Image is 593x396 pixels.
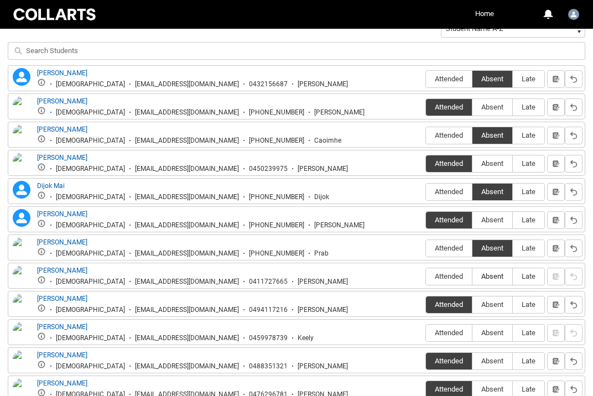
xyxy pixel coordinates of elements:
div: [EMAIL_ADDRESS][DOMAIN_NAME] [135,306,239,314]
div: [EMAIL_ADDRESS][DOMAIN_NAME] [135,165,239,173]
button: Reset [565,352,582,370]
div: [PERSON_NAME] [314,221,365,230]
a: [PERSON_NAME] [37,154,87,161]
div: 0459978739 [249,334,288,342]
a: [PERSON_NAME] [37,210,87,218]
div: Prab [314,249,329,258]
button: Reset [565,324,582,342]
div: [DEMOGRAPHIC_DATA] [56,137,125,145]
div: [DEMOGRAPHIC_DATA] [56,221,125,230]
div: [PERSON_NAME] [298,306,348,314]
div: Caoimhe [314,137,341,145]
span: Late [513,272,544,280]
img: Alicia Coleman [13,96,30,121]
button: Notes [547,98,565,116]
span: Late [513,385,544,393]
img: Caoimhe Mahoney [13,124,30,149]
div: [EMAIL_ADDRESS][DOMAIN_NAME] [135,278,239,286]
div: [EMAIL_ADDRESS][DOMAIN_NAME] [135,334,239,342]
div: 0411727665 [249,278,288,286]
button: Notes [547,127,565,144]
button: Reset [565,239,582,257]
button: Notes [547,352,565,370]
a: [PERSON_NAME] [37,323,87,331]
span: Absent [472,187,512,196]
a: [PERSON_NAME] [37,295,87,303]
a: [PERSON_NAME] [37,238,87,246]
div: [EMAIL_ADDRESS][DOMAIN_NAME] [135,108,239,117]
div: [PERSON_NAME] [298,165,348,173]
span: Late [513,357,544,365]
div: [DEMOGRAPHIC_DATA] [56,306,125,314]
div: [DEMOGRAPHIC_DATA] [56,334,125,342]
span: Absent [472,300,512,309]
img: Gurprabhjot Singh [13,237,30,262]
div: Dijok [314,193,329,201]
div: [EMAIL_ADDRESS][DOMAIN_NAME] [135,137,239,145]
button: User Profile Faculty.mhewes [565,4,582,22]
img: Daniel Jones [13,153,30,177]
span: Late [513,300,544,309]
span: Absent [472,103,512,111]
span: Late [513,131,544,139]
span: Absent [472,75,512,83]
span: Late [513,159,544,168]
img: Matthew Walker [13,350,30,374]
span: Attended [426,329,472,337]
span: Absent [472,272,512,280]
div: [DEMOGRAPHIC_DATA] [56,249,125,258]
span: Absent [472,385,512,393]
img: Jason Chang [13,294,30,318]
button: Notes [547,155,565,173]
div: [PHONE_NUMBER] [249,137,304,145]
a: [PERSON_NAME] [37,97,87,105]
span: Attended [426,131,472,139]
button: Notes [547,211,565,229]
a: Dijok Mai [37,182,65,190]
button: Notes [547,239,565,257]
span: Late [513,329,544,337]
div: [PHONE_NUMBER] [249,221,304,230]
span: Attended [426,244,472,252]
div: [DEMOGRAPHIC_DATA] [56,362,125,371]
div: [PERSON_NAME] [298,362,348,371]
span: Attended [426,103,472,111]
button: Reset [565,296,582,314]
img: Faculty.mhewes [568,9,579,20]
div: 0450239975 [249,165,288,173]
div: [EMAIL_ADDRESS][DOMAIN_NAME] [135,362,239,371]
span: Attended [426,357,472,365]
button: Notes [547,296,565,314]
span: Late [513,244,544,252]
span: Attended [426,385,472,393]
div: [EMAIL_ADDRESS][DOMAIN_NAME] [135,221,239,230]
div: [DEMOGRAPHIC_DATA] [56,278,125,286]
div: [PERSON_NAME] [314,108,365,117]
input: Search Students [8,42,585,60]
a: Home [472,6,497,22]
div: [DEMOGRAPHIC_DATA] [56,108,125,117]
span: Late [513,103,544,111]
button: Reset [565,98,582,116]
div: [DEMOGRAPHIC_DATA] [56,80,125,88]
img: Keely Shirley [13,322,30,346]
div: [PHONE_NUMBER] [249,249,304,258]
a: [PERSON_NAME] [37,126,87,133]
span: Attended [426,300,472,309]
span: Late [513,75,544,83]
span: Absent [472,131,512,139]
div: [DEMOGRAPHIC_DATA] [56,193,125,201]
div: [PHONE_NUMBER] [249,193,304,201]
div: 0432156687 [249,80,288,88]
button: Reset [565,183,582,201]
lightning-icon: Finn Lacey [13,209,30,227]
span: Absent [472,357,512,365]
a: [PERSON_NAME] [37,267,87,274]
div: [PERSON_NAME] [298,80,348,88]
button: Notes [547,183,565,201]
button: Reset [565,211,582,229]
img: Henry Boote [13,265,30,290]
div: [EMAIL_ADDRESS][DOMAIN_NAME] [135,193,239,201]
lightning-icon: Alfie Lowery [13,68,30,86]
span: Attended [426,272,472,280]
